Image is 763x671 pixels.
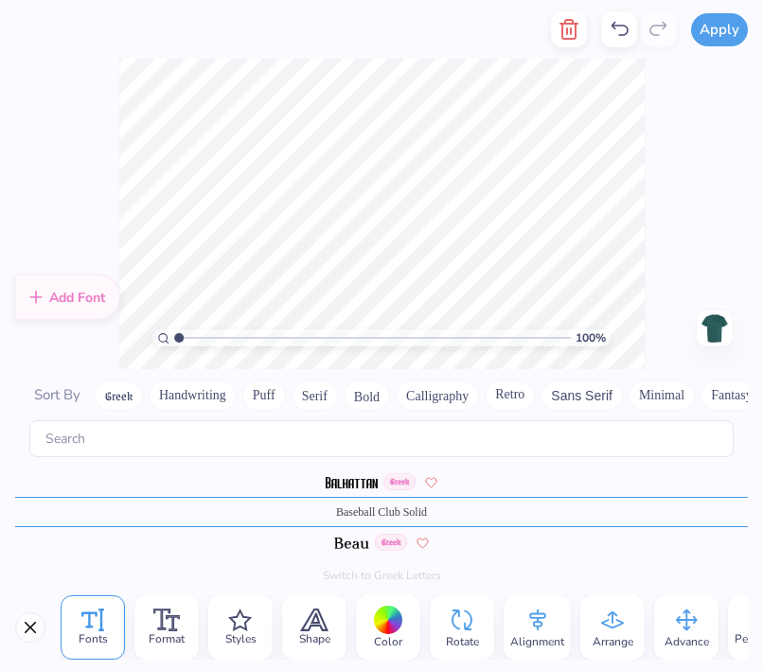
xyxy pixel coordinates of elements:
[34,385,80,404] span: Sort By
[701,380,763,411] button: Fantasy
[374,634,402,649] span: Color
[95,380,143,411] button: Greek
[326,477,379,488] img: Balhattan
[242,380,286,411] button: Puff
[336,503,427,521] span: Baseball Club Solid
[576,329,606,346] span: 100 %
[383,473,416,490] span: Greek
[629,380,695,411] button: Minimal
[299,631,330,646] span: Shape
[593,634,633,649] span: Arrange
[344,380,390,411] button: Bold
[691,13,748,46] button: Apply
[15,612,45,643] button: Close
[700,313,730,344] img: Front
[446,634,479,649] span: Rotate
[375,534,407,551] span: Greek
[334,538,368,549] img: Beau
[79,631,108,646] span: Fonts
[29,420,734,457] input: Search
[292,380,338,411] button: Serif
[323,568,441,583] button: Switch to Greek Letters
[149,380,237,411] button: Handwriting
[149,631,185,646] span: Format
[665,634,709,649] span: Advance
[396,380,479,411] button: Calligraphy
[510,634,564,649] span: Alignment
[541,380,623,411] button: Sans Serif
[225,631,257,646] span: Styles
[485,380,535,411] button: Retro
[15,274,120,320] div: Add Font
